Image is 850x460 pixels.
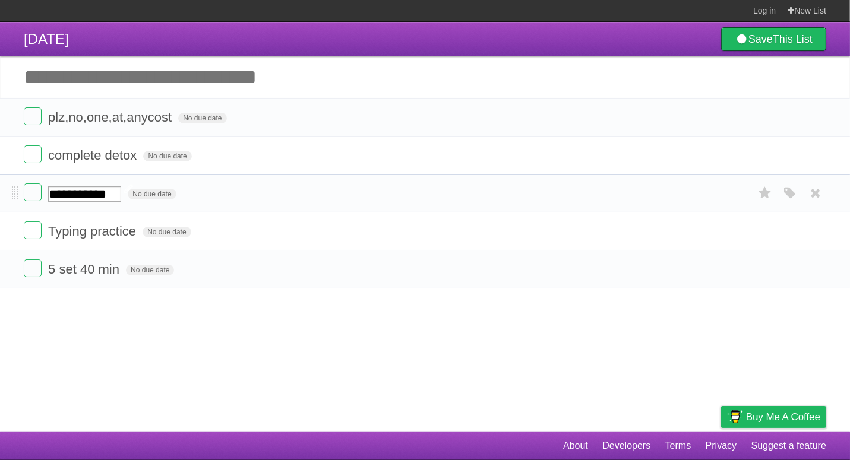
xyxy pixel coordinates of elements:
span: No due date [143,151,191,161]
label: Done [24,259,42,277]
span: No due date [126,265,174,275]
span: complete detox [48,148,140,163]
a: SaveThis List [721,27,826,51]
a: Suggest a feature [751,434,826,457]
img: Buy me a coffee [727,407,743,427]
label: Done [24,107,42,125]
span: No due date [178,113,226,123]
a: Privacy [706,434,737,457]
a: Terms [665,434,691,457]
span: [DATE] [24,31,69,47]
label: Star task [754,183,776,203]
span: plz,no,one,at,anycost [48,110,175,125]
span: No due date [143,227,191,237]
span: Typing practice [48,224,139,239]
a: Developers [602,434,650,457]
span: Buy me a coffee [746,407,820,427]
label: Done [24,183,42,201]
a: About [563,434,588,457]
span: 5 set 40 min [48,262,122,277]
label: Done [24,221,42,239]
b: This List [773,33,813,45]
span: No due date [128,189,176,199]
a: Buy me a coffee [721,406,826,428]
label: Done [24,145,42,163]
